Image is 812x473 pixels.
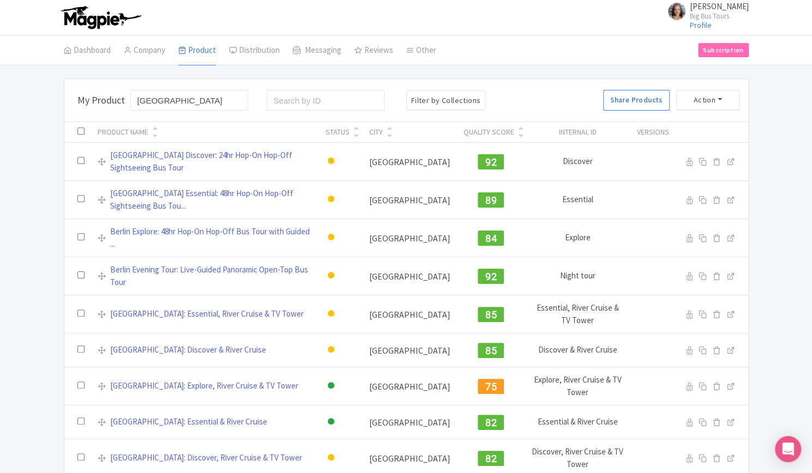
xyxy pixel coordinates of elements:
span: 82 [485,453,497,464]
a: [GEOGRAPHIC_DATA] Discover: 24hr Hop-On Hop-Off Sightseeing Bus Tour [110,149,312,174]
div: Quality Score [464,126,514,138]
a: [GEOGRAPHIC_DATA]: Discover & River Cruise [110,344,266,356]
td: [GEOGRAPHIC_DATA] [363,257,457,295]
a: 89 [478,193,504,204]
a: 85 [478,307,504,318]
td: [GEOGRAPHIC_DATA] [363,333,457,367]
div: Building [326,230,336,246]
a: Subscription [698,43,748,57]
td: Essential [525,181,630,219]
span: [PERSON_NAME] [690,1,749,11]
img: logo-ab69f6fb50320c5b225c76a69d11143b.png [58,5,143,29]
a: Share Products [603,90,669,111]
a: Other [406,35,436,66]
th: Internal ID [525,122,630,143]
a: 92 [478,155,504,166]
span: 82 [485,417,497,428]
td: Discover & River Cruise [525,333,630,367]
a: 75 [478,379,504,390]
td: Explore [525,219,630,257]
a: [GEOGRAPHIC_DATA]: Essential & River Cruise [110,416,267,428]
a: 85 [478,343,504,354]
div: Active [326,378,336,394]
div: Status [326,126,350,138]
a: 92 [478,269,504,280]
span: 75 [485,381,497,392]
a: 82 [478,451,504,462]
a: Reviews [354,35,393,66]
td: Essential, River Cruise & TV Tower [525,295,630,333]
img: jfp7o2nd6rbrsspqilhl.jpg [668,3,685,20]
td: [GEOGRAPHIC_DATA] [363,367,457,405]
span: 85 [485,309,497,320]
a: Dashboard [64,35,111,66]
div: Product Name [98,126,148,138]
input: Search by ID [267,90,385,111]
a: [GEOGRAPHIC_DATA]: Essential, River Cruise & TV Tower [110,308,304,320]
div: Active [326,414,336,430]
a: Company [124,35,165,66]
td: [GEOGRAPHIC_DATA] [363,181,457,219]
td: [GEOGRAPHIC_DATA] [363,295,457,333]
a: Product [178,35,216,66]
a: Berlin Evening Tour: Live-Guided Panoramic Open-Top Bus Tour [110,264,312,288]
td: Explore, River Cruise & TV Tower [525,367,630,405]
a: [PERSON_NAME] Big Bus Tours [661,2,749,20]
div: Building [326,154,336,169]
a: [GEOGRAPHIC_DATA] Essential: 48hr Hop-On Hop-Off Sightseeing Bus Tou... [110,187,312,212]
td: Discover [525,143,630,181]
div: Building [326,450,336,466]
a: Profile [690,20,712,30]
div: City [369,126,383,138]
div: Building [326,192,336,208]
span: 89 [485,195,497,206]
span: 92 [485,156,497,168]
span: 84 [485,233,497,244]
div: Building [326,268,336,284]
input: Search / Filter [130,90,249,111]
td: [GEOGRAPHIC_DATA] [363,219,457,257]
td: Essential & River Cruise [525,405,630,439]
a: [GEOGRAPHIC_DATA]: Explore, River Cruise & TV Tower [110,380,298,392]
td: Night tour [525,257,630,295]
td: [GEOGRAPHIC_DATA] [363,405,457,439]
div: Open Intercom Messenger [775,436,801,462]
a: [GEOGRAPHIC_DATA]: Discover, River Cruise & TV Tower [110,452,302,464]
a: 82 [478,415,504,426]
div: Building [326,306,336,322]
span: 92 [485,271,497,282]
small: Big Bus Tours [690,13,749,20]
th: Versions [630,122,675,143]
a: Messaging [293,35,341,66]
td: [GEOGRAPHIC_DATA] [363,143,457,181]
span: 85 [485,345,497,356]
button: Filter by Collections [406,90,486,111]
a: Distribution [229,35,280,66]
h3: My Product [77,94,125,106]
a: 84 [478,231,504,242]
a: Berlin Explore: 48hr Hop-On Hop-Off Bus Tour with Guided ... [110,226,312,250]
div: Building [326,342,336,358]
button: Action [676,90,739,110]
